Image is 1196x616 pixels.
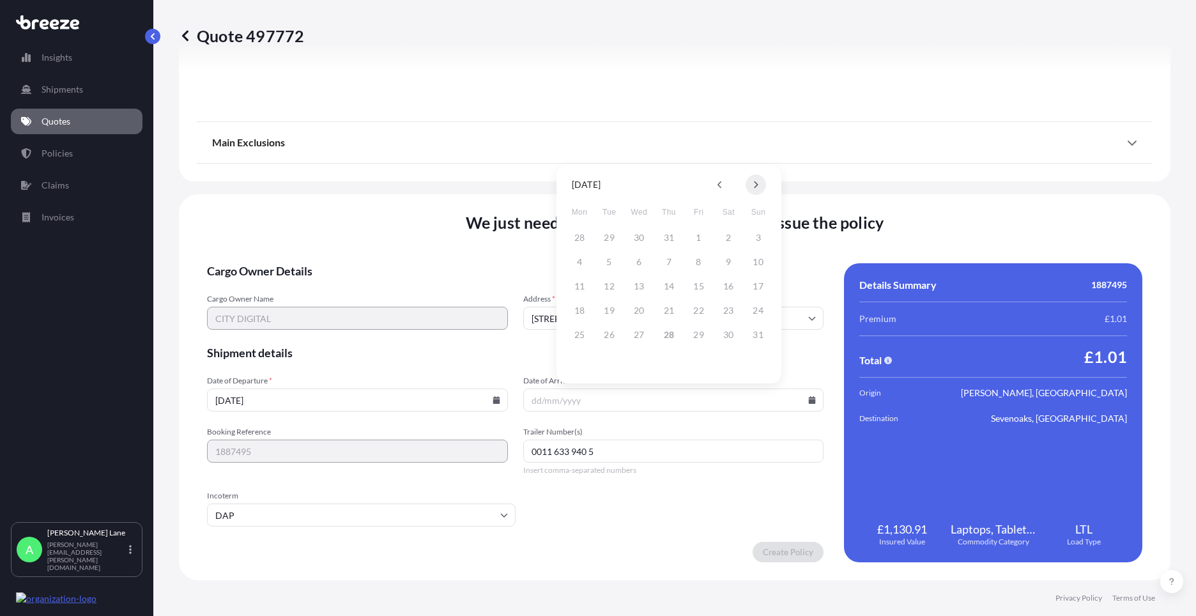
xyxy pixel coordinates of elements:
span: Sevenoaks, [GEOGRAPHIC_DATA] [991,412,1127,425]
div: Main Exclusions [212,127,1137,158]
span: Destination [859,412,931,425]
p: Quotes [42,115,70,128]
a: Policies [11,141,142,166]
span: Trailer Number(s) [523,427,824,437]
a: Terms of Use [1112,593,1155,603]
span: Laptops, Tablets, Cellular and Smart Phones [951,521,1036,537]
span: Premium [859,312,896,325]
span: Incoterm [207,491,516,501]
span: Cargo Owner Details [207,263,824,279]
span: £1.01 [1084,346,1127,367]
a: Quotes [11,109,142,134]
span: Details Summary [859,279,937,291]
p: Shipments [42,83,83,96]
p: Insights [42,51,72,64]
p: Create Policy [763,546,813,558]
span: Cargo Owner Name [207,294,508,304]
div: [DATE] [572,177,601,192]
span: Date of Arrival [523,376,824,386]
p: Invoices [42,211,74,224]
input: Select... [207,504,516,527]
p: [PERSON_NAME] Lane [47,528,126,538]
p: [PERSON_NAME][EMAIL_ADDRESS][PERSON_NAME][DOMAIN_NAME] [47,541,126,571]
input: Cargo owner address [523,307,824,330]
span: Origin [859,387,931,399]
span: Insert comma-separated numbers [523,465,824,475]
p: Quote 497772 [179,26,304,46]
span: Main Exclusions [212,136,285,149]
input: dd/mm/yyyy [523,389,824,412]
span: Insured Value [879,537,925,547]
span: Sunday [747,199,770,225]
img: organization-logo [16,592,96,605]
span: Saturday [717,199,740,225]
span: Friday [687,199,710,225]
span: Booking Reference [207,427,508,437]
span: £1,130.91 [877,521,927,537]
input: Your internal reference [207,440,508,463]
span: £1.01 [1105,312,1127,325]
span: Shipment details [207,345,824,360]
span: LTL [1075,521,1092,537]
span: 1887495 [1091,279,1127,291]
span: Thursday [657,199,680,225]
a: Shipments [11,77,142,102]
a: Privacy Policy [1055,593,1102,603]
span: Commodity Category [958,537,1029,547]
p: Claims [42,179,69,192]
a: Insights [11,45,142,70]
span: A [26,543,33,556]
input: dd/mm/yyyy [207,389,508,412]
span: Date of Departure [207,376,508,386]
a: Claims [11,173,142,198]
span: Load Type [1067,537,1101,547]
span: Monday [568,199,591,225]
p: Policies [42,147,73,160]
button: Create Policy [753,542,824,562]
span: Wednesday [627,199,650,225]
a: Invoices [11,204,142,230]
span: [PERSON_NAME], [GEOGRAPHIC_DATA] [961,387,1127,399]
input: Number1, number2,... [523,440,824,463]
span: Address [523,294,824,304]
span: Tuesday [598,199,621,225]
span: We just need a few more details before we issue the policy [466,212,884,233]
span: Total [859,354,882,367]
